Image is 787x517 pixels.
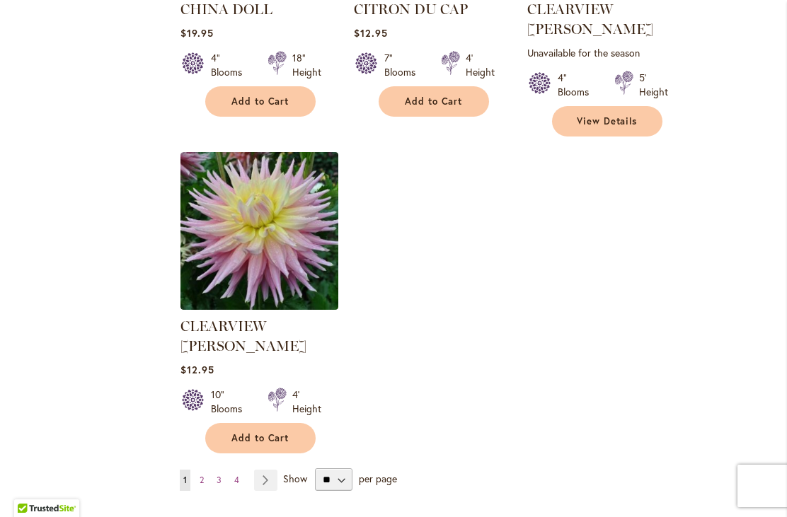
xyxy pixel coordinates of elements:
[180,26,214,40] span: $19.95
[231,470,243,491] a: 4
[213,470,225,491] a: 3
[231,95,289,108] span: Add to Cart
[552,106,662,136] a: View Details
[354,26,388,40] span: $12.95
[379,86,489,117] button: Add to Cart
[180,299,338,313] a: Clearview Jonas
[200,475,204,485] span: 2
[196,470,207,491] a: 2
[405,95,463,108] span: Add to Cart
[180,1,272,18] a: CHINA DOLL
[639,71,668,99] div: 5' Height
[577,115,638,127] span: View Details
[558,71,597,99] div: 4" Blooms
[384,51,424,79] div: 7" Blooms
[211,51,251,79] div: 4" Blooms
[466,51,495,79] div: 4' Height
[11,467,50,506] iframe: Launch Accessibility Center
[180,152,338,310] img: Clearview Jonas
[205,423,316,453] button: Add to Cart
[180,363,214,376] span: $12.95
[354,1,468,18] a: CITRON DU CAP
[292,388,321,416] div: 4' Height
[527,1,653,37] a: CLEARVIEW [PERSON_NAME]
[217,475,222,485] span: 3
[292,51,321,79] div: 18" Height
[527,46,685,59] p: Unavailable for the season
[183,475,187,485] span: 1
[359,472,397,485] span: per page
[211,388,251,416] div: 10" Blooms
[231,432,289,444] span: Add to Cart
[180,318,306,354] a: CLEARVIEW [PERSON_NAME]
[234,475,239,485] span: 4
[283,472,307,485] span: Show
[205,86,316,117] button: Add to Cart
